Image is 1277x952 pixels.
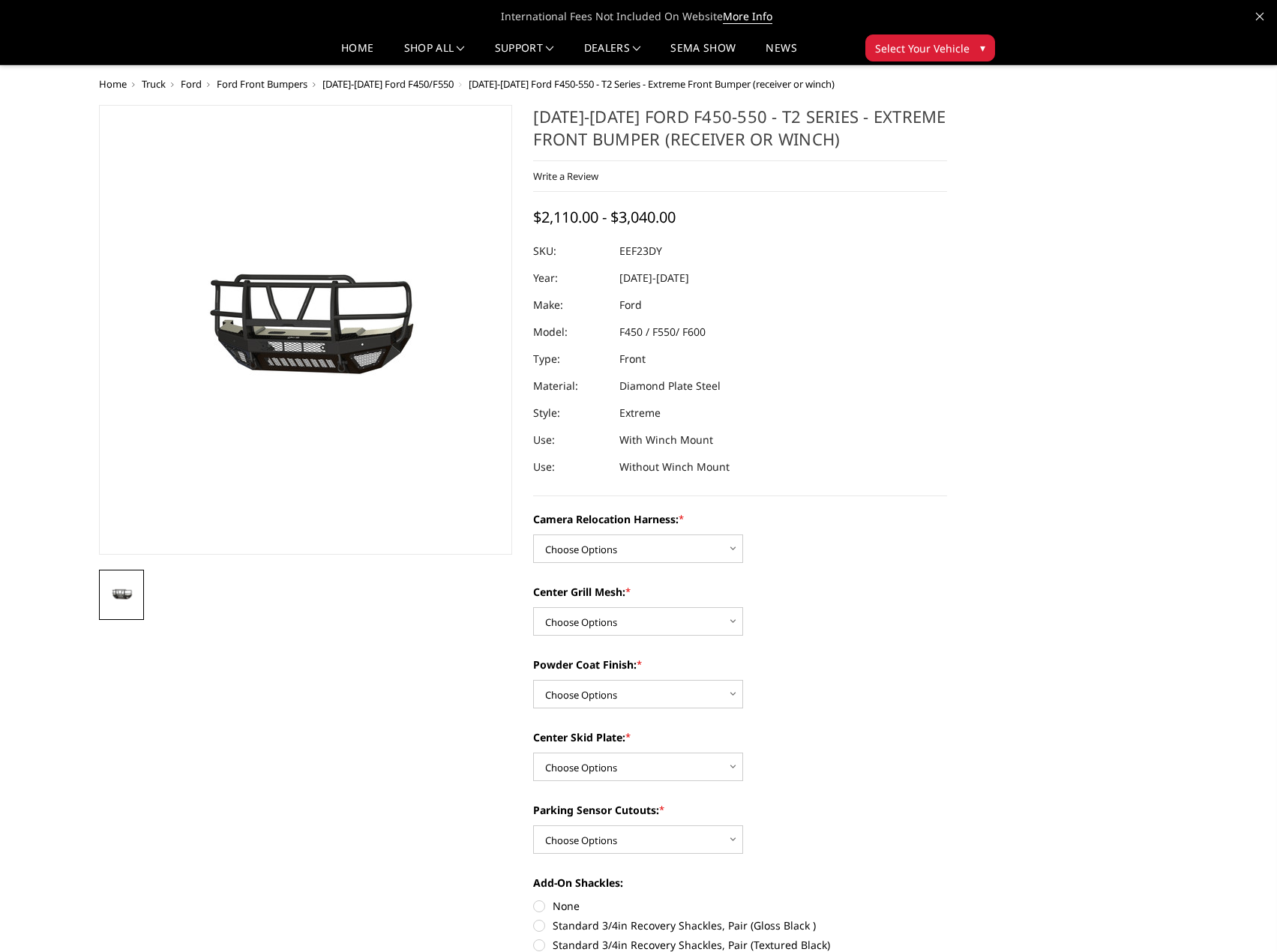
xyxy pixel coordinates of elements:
label: Parking Sensor Cutouts: [533,802,947,818]
dt: Style: [533,400,608,427]
a: More Info [723,9,772,24]
button: Select Your Vehicle [865,34,995,61]
dd: Diamond Plate Steel [619,373,721,400]
dd: [DATE]-[DATE] [619,265,689,292]
dt: Use: [533,427,608,454]
span: Select Your Vehicle [875,40,970,56]
label: Add-On Shackles: [533,875,947,891]
a: SEMA Show [670,43,736,64]
span: ▾ [980,40,985,55]
a: Home [99,77,127,91]
span: International Fees Not Included On Website [99,1,1179,31]
a: Write a Review [533,169,598,183]
dt: Year: [533,265,608,292]
dd: EEF23DY [619,238,662,265]
dd: Extreme [619,400,661,427]
span: [DATE]-[DATE] Ford F450-550 - T2 Series - Extreme Front Bumper (receiver or winch) [469,77,835,91]
img: 2023-2025 Ford F450-550 - T2 Series - Extreme Front Bumper (receiver or winch) [103,585,139,605]
dd: F450 / F550/ F600 [619,319,706,346]
dd: With Winch Mount [619,427,713,454]
dd: Ford [619,292,642,319]
label: Camera Relocation Harness: [533,511,947,527]
a: [DATE]-[DATE] Ford F450/F550 [322,77,454,91]
h1: [DATE]-[DATE] Ford F450-550 - T2 Series - Extreme Front Bumper (receiver or winch) [533,105,947,161]
dt: Model: [533,319,608,346]
dt: SKU: [533,238,608,265]
a: Home [341,43,373,64]
span: $2,110.00 - $3,040.00 [533,207,676,227]
a: Truck [142,77,166,91]
label: None [533,898,947,914]
a: Ford Front Bumpers [217,77,307,91]
label: Standard 3/4in Recovery Shackles, Pair (Gloss Black ) [533,918,947,933]
a: Ford [181,77,202,91]
a: Dealers [584,43,641,64]
iframe: Chat Widget [1202,880,1277,952]
dd: Front [619,346,646,373]
a: shop all [404,43,465,64]
a: Support [495,43,554,64]
dt: Use: [533,454,608,480]
dt: Make: [533,292,608,319]
dd: Without Winch Mount [619,454,730,480]
a: News [766,43,796,64]
label: Center Skid Plate: [533,729,947,745]
a: 2023-2025 Ford F450-550 - T2 Series - Extreme Front Bumper (receiver or winch) [99,105,513,555]
label: Powder Coat Finish: [533,657,947,672]
dt: Material: [533,373,608,400]
dt: Type: [533,346,608,373]
label: Center Grill Mesh: [533,584,947,600]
